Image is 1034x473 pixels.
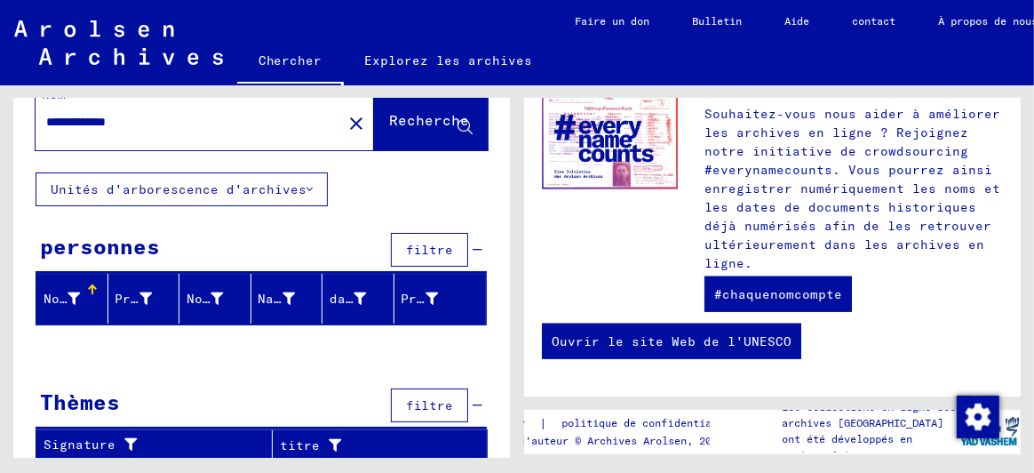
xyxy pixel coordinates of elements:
[344,39,554,82] a: Explorez les archives
[330,291,465,307] font: date de naissance
[36,172,328,206] button: Unités d'arborescence d'archives
[693,14,743,28] font: Bulletin
[44,285,107,313] div: Nom de famille
[115,291,163,307] font: Prénom
[782,432,912,461] font: ont été développés en partenariat avec
[40,233,160,260] font: personnes
[14,20,223,65] img: Arolsen_neg.svg
[542,324,801,359] a: Ouvrir le site Web de l'UNESCO
[540,415,548,431] font: |
[51,181,306,197] font: Unités d'arborescence d'archives
[187,291,314,307] font: Nom de naissance
[40,389,120,415] font: Thèmes
[402,291,497,307] font: Prisonnier #
[957,396,999,438] img: Modifier le consentement
[704,277,852,312] a: #chaquenomcompte
[704,106,1000,271] font: Souhaitez-vous nous aider à améliorer les archives en ligne ? Rejoignez notre initiative de crowd...
[402,285,465,313] div: Prisonnier #
[280,437,320,453] font: titre
[44,431,272,460] div: Signature
[330,285,394,313] div: date de naissance
[280,431,465,460] div: titre
[576,14,650,28] font: Faire un don
[714,286,842,302] font: #chaquenomcompte
[391,389,468,422] button: filtre
[389,111,469,129] font: Recherche
[394,274,487,324] mat-header-cell: Prisonnier #
[346,113,367,134] mat-icon: close
[548,414,759,433] a: politique de confidentialité
[44,437,115,453] font: Signature
[476,434,725,447] font: Droits d'auteur © Archives Arolsen, 2021
[258,291,330,307] font: Naissance
[785,14,810,28] font: Aide
[853,14,896,28] font: contact
[338,105,374,140] button: Clair
[391,233,468,267] button: filtre
[552,333,791,349] font: Ouvrir le site Web de l'UNESCO
[251,274,323,324] mat-header-cell: Naissance
[179,274,251,324] mat-header-cell: Nom de naissance
[365,52,533,68] font: Explorez les archives
[237,39,344,85] a: Chercher
[406,242,453,258] font: filtre
[44,291,155,307] font: Nom de famille
[406,397,453,413] font: filtre
[258,285,322,313] div: Naissance
[542,92,678,189] img: enc.jpg
[115,285,179,313] div: Prénom
[258,52,322,68] font: Chercher
[374,95,488,150] button: Recherche
[36,274,108,324] mat-header-cell: Nom de famille
[108,274,180,324] mat-header-cell: Prénom
[187,285,251,313] div: Nom de naissance
[322,274,394,324] mat-header-cell: date de naissance
[562,416,737,429] font: politique de confidentialité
